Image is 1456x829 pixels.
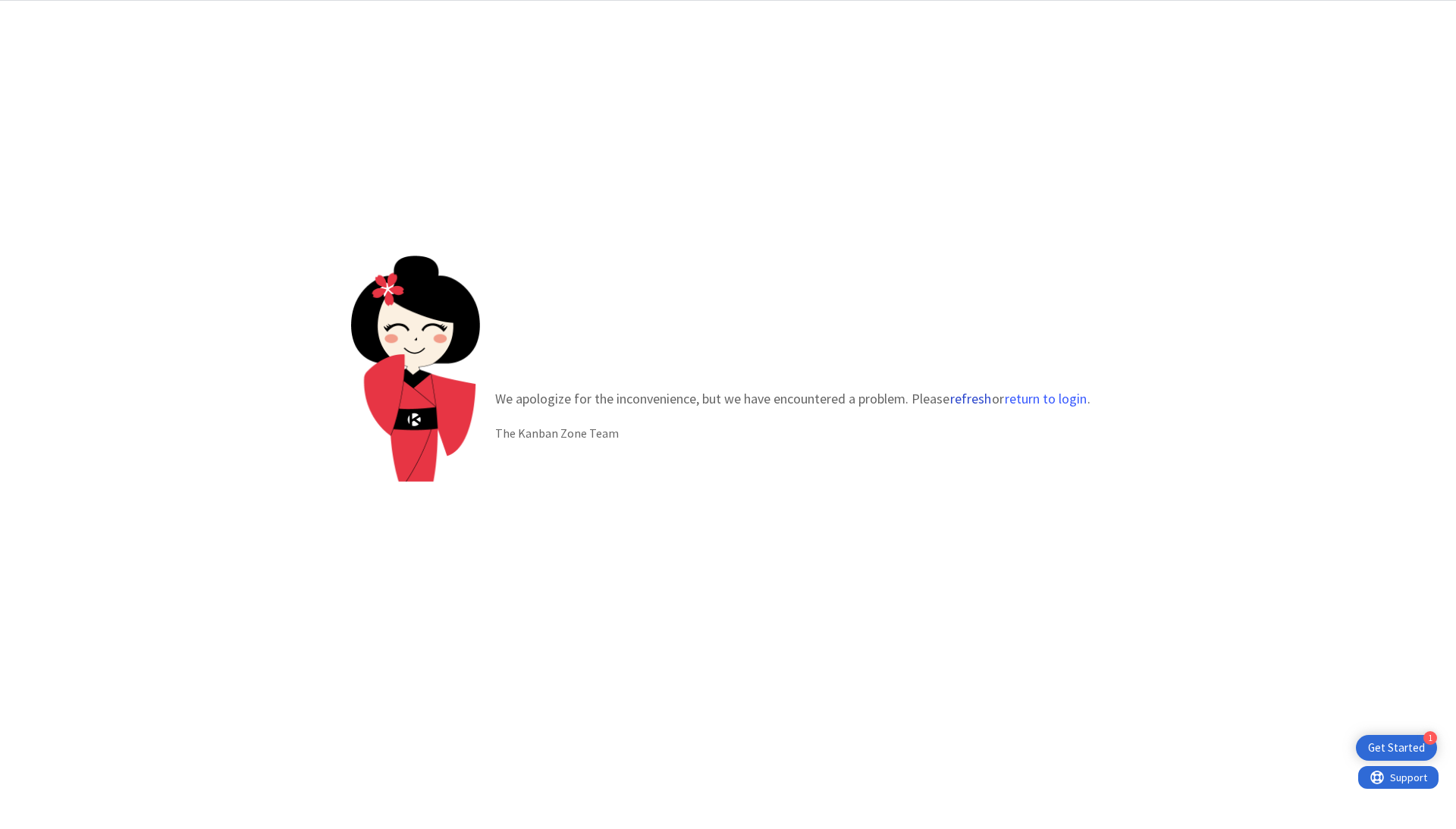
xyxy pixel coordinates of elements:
div: 1 [1423,731,1437,745]
button: refresh [949,391,992,407]
div: Open Get Started checklist, remaining modules: 1 [1356,735,1437,761]
div: Get Started [1368,740,1425,755]
span: Support [32,2,69,20]
p: We apologize for the inconvenience, but we have encountered a problem. Please or . [495,388,1090,409]
div: The Kanban Zone Team [495,424,1090,442]
button: return to login [1004,391,1087,407]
